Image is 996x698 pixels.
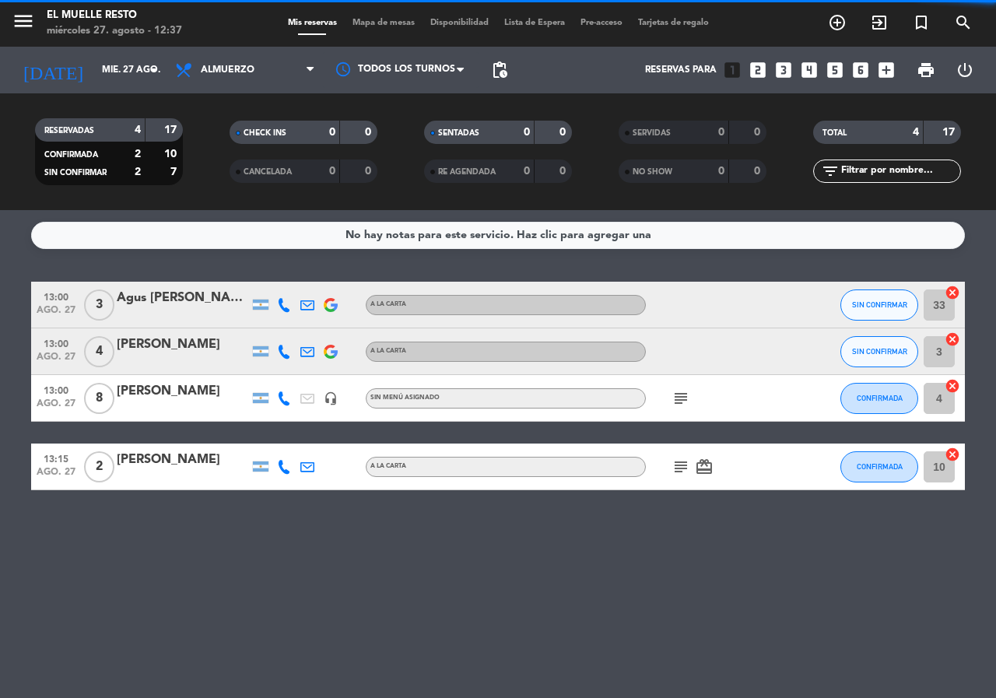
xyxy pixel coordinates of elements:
[280,19,345,27] span: Mis reservas
[370,463,406,469] span: A LA CARTA
[857,394,903,402] span: CONFIRMADA
[524,127,530,138] strong: 0
[876,60,896,80] i: add_box
[423,19,496,27] span: Disponibilidad
[37,305,75,323] span: ago. 27
[37,352,75,370] span: ago. 27
[633,168,672,176] span: NO SHOW
[44,151,98,159] span: CONFIRMADA
[135,167,141,177] strong: 2
[573,19,630,27] span: Pre-acceso
[754,127,763,138] strong: 0
[370,395,440,401] span: Sin menú asignado
[170,167,180,177] strong: 7
[828,13,847,32] i: add_circle_outline
[840,451,918,482] button: CONFIRMADA
[718,166,724,177] strong: 0
[857,462,903,471] span: CONFIRMADA
[84,289,114,321] span: 3
[201,65,254,75] span: Almuerzo
[345,19,423,27] span: Mapa de mesas
[748,60,768,80] i: looks_two
[345,226,651,244] div: No hay notas para este servicio. Haz clic para agregar una
[945,47,984,93] div: LOG OUT
[945,285,960,300] i: cancel
[917,61,935,79] span: print
[117,288,249,308] div: Agus [PERSON_NAME]
[135,125,141,135] strong: 4
[47,23,182,39] div: miércoles 27. agosto - 12:37
[438,168,496,176] span: RE AGENDADA
[44,127,94,135] span: RESERVADAS
[913,127,919,138] strong: 4
[852,347,907,356] span: SIN CONFIRMAR
[840,289,918,321] button: SIN CONFIRMAR
[44,169,107,177] span: SIN CONFIRMAR
[524,166,530,177] strong: 0
[912,13,931,32] i: turned_in_not
[37,381,75,398] span: 13:00
[365,166,374,177] strong: 0
[324,391,338,405] i: headset_mic
[850,60,871,80] i: looks_6
[84,451,114,482] span: 2
[773,60,794,80] i: looks_3
[37,287,75,305] span: 13:00
[84,383,114,414] span: 8
[365,127,374,138] strong: 0
[942,127,958,138] strong: 17
[329,166,335,177] strong: 0
[852,300,907,309] span: SIN CONFIRMAR
[840,163,960,180] input: Filtrar por nombre...
[754,166,763,177] strong: 0
[12,9,35,33] i: menu
[821,162,840,181] i: filter_list
[630,19,717,27] span: Tarjetas de regalo
[945,447,960,462] i: cancel
[496,19,573,27] span: Lista de Espera
[695,458,714,476] i: card_giftcard
[145,61,163,79] i: arrow_drop_down
[37,334,75,352] span: 13:00
[117,335,249,355] div: [PERSON_NAME]
[559,166,569,177] strong: 0
[84,336,114,367] span: 4
[47,8,182,23] div: El Muelle Resto
[633,129,671,137] span: SERVIDAS
[672,458,690,476] i: subject
[117,450,249,470] div: [PERSON_NAME]
[718,127,724,138] strong: 0
[956,61,974,79] i: power_settings_new
[954,13,973,32] i: search
[324,345,338,359] img: google-logo.png
[438,129,479,137] span: SENTADAS
[117,381,249,402] div: [PERSON_NAME]
[945,331,960,347] i: cancel
[722,60,742,80] i: looks_one
[490,61,509,79] span: pending_actions
[12,53,94,87] i: [DATE]
[799,60,819,80] i: looks_4
[12,9,35,38] button: menu
[37,398,75,416] span: ago. 27
[244,168,292,176] span: CANCELADA
[825,60,845,80] i: looks_5
[37,467,75,485] span: ago. 27
[840,336,918,367] button: SIN CONFIRMAR
[135,149,141,160] strong: 2
[672,389,690,408] i: subject
[164,149,180,160] strong: 10
[329,127,335,138] strong: 0
[822,129,847,137] span: TOTAL
[645,65,717,75] span: Reservas para
[370,301,406,307] span: A LA CARTA
[164,125,180,135] strong: 17
[870,13,889,32] i: exit_to_app
[37,449,75,467] span: 13:15
[945,378,960,394] i: cancel
[370,348,406,354] span: A LA CARTA
[244,129,286,137] span: CHECK INS
[559,127,569,138] strong: 0
[324,298,338,312] img: google-logo.png
[840,383,918,414] button: CONFIRMADA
